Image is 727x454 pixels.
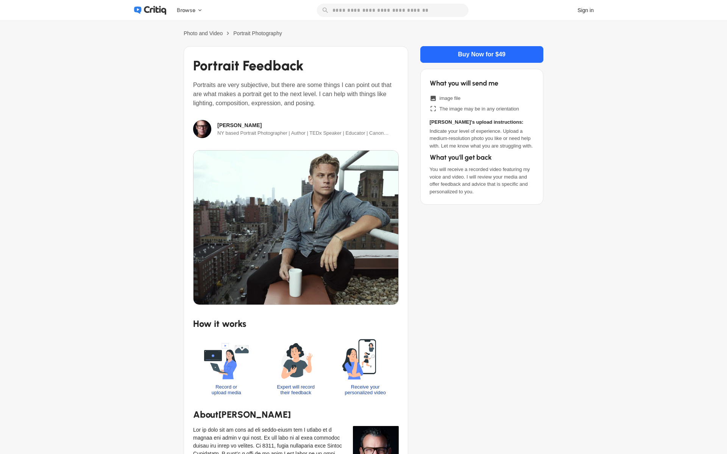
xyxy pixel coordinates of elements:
h2: How it works [193,317,399,331]
span: Indicate your level of experience. Upload a medium-resolution photo you like or need help with. L... [430,127,534,150]
span: Receive your personalized video [345,384,386,396]
span: [PERSON_NAME]'s upload instructions: [430,118,534,126]
span: What you will send me [430,78,534,89]
h1: Portrait Feedback [193,56,399,76]
span: Browse [177,6,195,15]
span: Expert will record their feedback [277,384,315,396]
img: File [193,120,211,138]
span: image file [440,95,461,102]
div: Sign in [577,6,594,14]
span: Portrait Photography [233,30,282,36]
span: What you'll get back [430,152,534,163]
a: [PERSON_NAME] [217,121,262,129]
h2: About [193,408,399,421]
span: The image may be in any orientation [440,105,519,113]
img: File [193,151,398,305]
span: Record or upload media [212,384,241,396]
a: [PERSON_NAME] [218,409,291,420]
span: Portraits are very subjective, but there are some things I can point out that are what makes a po... [193,81,399,108]
span: You will receive a recorded video featuring my voice and video. I will review your media and offe... [430,166,534,195]
span: NY based Portrait Photographer | Author | TEDx Speaker | Educator | Canon Explorer of Light | Hea... [216,128,400,138]
span: Photo and Video [184,30,223,36]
